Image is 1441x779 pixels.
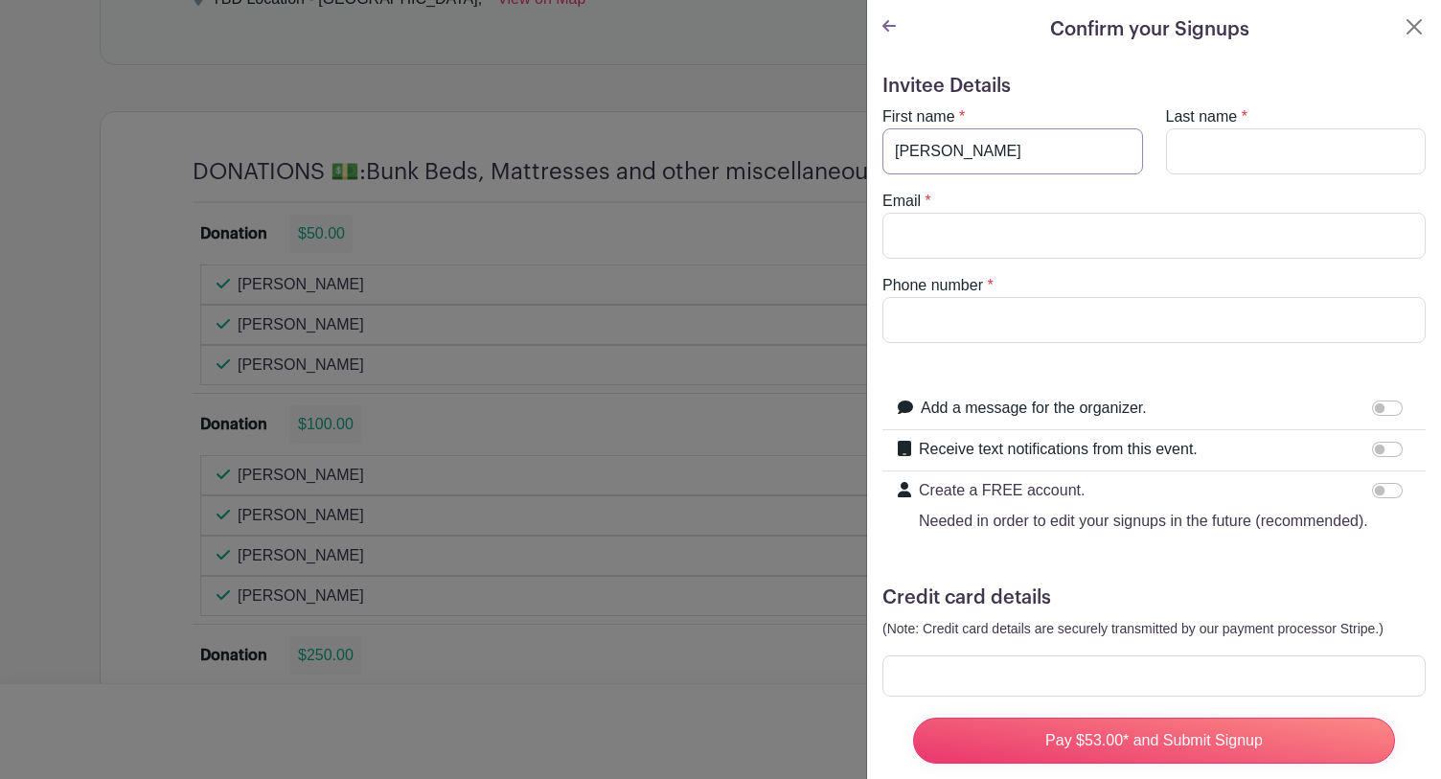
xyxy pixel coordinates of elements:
[882,621,1384,636] small: (Note: Credit card details are securely transmitted by our payment processor Stripe.)
[882,75,1426,98] h5: Invitee Details
[882,274,983,297] label: Phone number
[919,510,1368,533] p: Needed in order to edit your signups in the future (recommended).
[1166,105,1238,128] label: Last name
[913,718,1395,764] input: Pay $53.00* and Submit Signup
[1403,15,1426,38] button: Close
[882,190,921,213] label: Email
[919,479,1368,502] p: Create a FREE account.
[919,438,1198,461] label: Receive text notifications from this event.
[921,397,1147,420] label: Add a message for the organizer.
[882,105,955,128] label: First name
[1050,15,1249,44] h5: Confirm your Signups
[882,586,1426,609] h5: Credit card details
[895,667,1413,685] iframe: Secure card payment input frame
